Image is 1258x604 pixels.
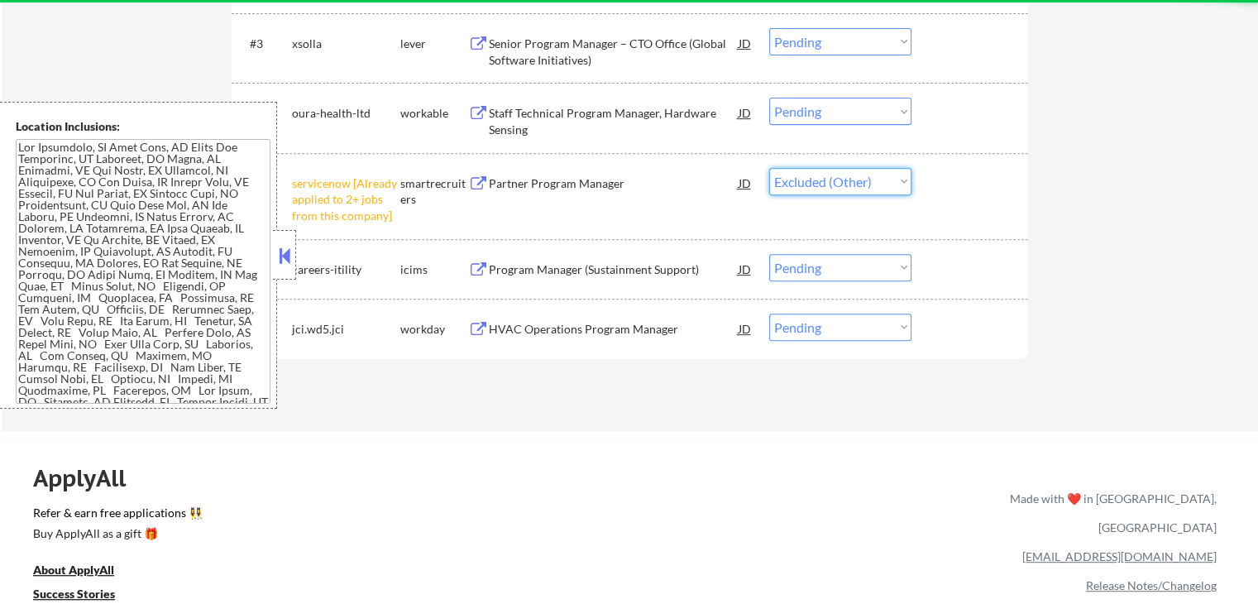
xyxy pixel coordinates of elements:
div: JD [737,98,753,127]
div: smartrecruiters [400,175,468,208]
a: [EMAIL_ADDRESS][DOMAIN_NAME] [1022,549,1217,563]
div: JD [737,254,753,284]
div: workday [400,321,468,338]
div: Program Manager (Sustainment Support) [489,261,739,278]
div: Senior Program Manager – CTO Office (Global Software Initiatives) [489,36,739,68]
div: #3 [250,36,279,52]
u: About ApplyAll [33,563,114,577]
div: Staff Technical Program Manager, Hardware Sensing [489,105,739,137]
div: Buy ApplyAll as a gift 🎁 [33,528,199,539]
div: jci.wd5.jci [292,321,400,338]
div: workable [400,105,468,122]
div: oura-health-ltd [292,105,400,122]
a: Buy ApplyAll as a gift 🎁 [33,525,199,545]
div: JD [737,314,753,343]
div: careers-itility [292,261,400,278]
div: HVAC Operations Program Manager [489,321,739,338]
a: About ApplyAll [33,561,137,582]
div: icims [400,261,468,278]
div: JD [737,28,753,58]
div: xsolla [292,36,400,52]
div: servicenow [Already applied to 2+ jobs from this company] [292,175,400,224]
a: Release Notes/Changelog [1086,578,1217,592]
div: JD [737,168,753,198]
div: ApplyAll [33,464,145,492]
div: Partner Program Manager [489,175,739,192]
div: lever [400,36,468,52]
div: Made with ❤️ in [GEOGRAPHIC_DATA], [GEOGRAPHIC_DATA] [1003,484,1217,542]
div: Location Inclusions: [16,118,270,135]
a: Refer & earn free applications 👯‍♀️ [33,507,664,525]
u: Success Stories [33,587,115,601]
